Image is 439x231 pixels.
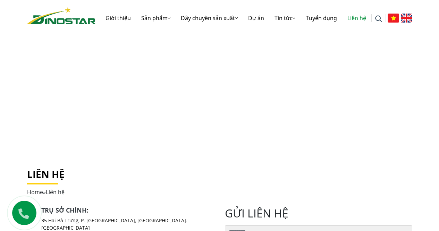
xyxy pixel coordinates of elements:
[27,7,96,24] img: logo
[136,7,176,29] a: Sản phẩm
[269,7,301,29] a: Tin tức
[225,207,412,220] h2: gửi liên hệ
[27,188,65,196] span: »
[388,14,399,23] img: Tiếng Việt
[176,7,243,29] a: Dây chuyền sản xuất
[27,188,43,196] a: Home
[301,7,342,29] a: Tuyển dụng
[41,206,87,214] a: Trụ sở chính
[27,168,412,180] h1: Liên hệ
[243,7,269,29] a: Dự án
[375,15,382,22] img: search
[46,188,65,196] span: Liên hệ
[401,14,412,23] img: English
[100,7,136,29] a: Giới thiệu
[41,207,214,214] h2: :
[342,7,371,29] a: Liên hệ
